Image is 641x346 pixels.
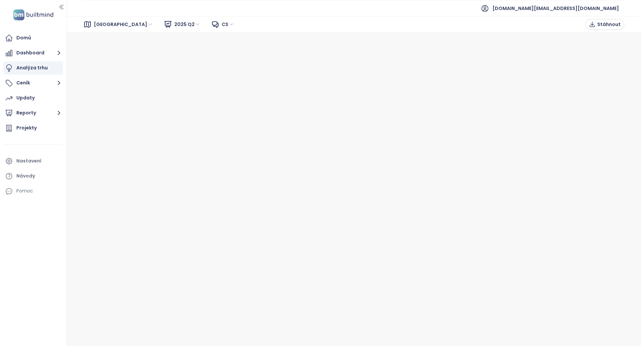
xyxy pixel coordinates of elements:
span: Stáhnout [597,21,621,28]
a: Domů [3,31,63,45]
button: Reporty [3,106,63,120]
div: Projekty [16,124,37,132]
div: Pomoc [16,187,33,195]
a: Nastavení [3,154,63,168]
span: cs [222,19,234,29]
span: 2025 Q2 [174,19,201,29]
div: Domů [16,34,31,42]
div: Analýza trhu [16,64,48,72]
a: Návody [3,169,63,183]
button: Stáhnout [585,19,624,30]
img: logo [11,8,55,22]
button: Ceník [3,76,63,90]
div: Nastavení [16,157,41,165]
a: Analýza trhu [3,61,63,75]
div: Pomoc [3,185,63,198]
a: Updaty [3,91,63,105]
div: Návody [16,172,35,180]
span: Brno [94,19,153,29]
button: Dashboard [3,46,63,60]
span: [DOMAIN_NAME][EMAIL_ADDRESS][DOMAIN_NAME] [492,0,619,16]
div: Updaty [16,94,35,102]
a: Projekty [3,121,63,135]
